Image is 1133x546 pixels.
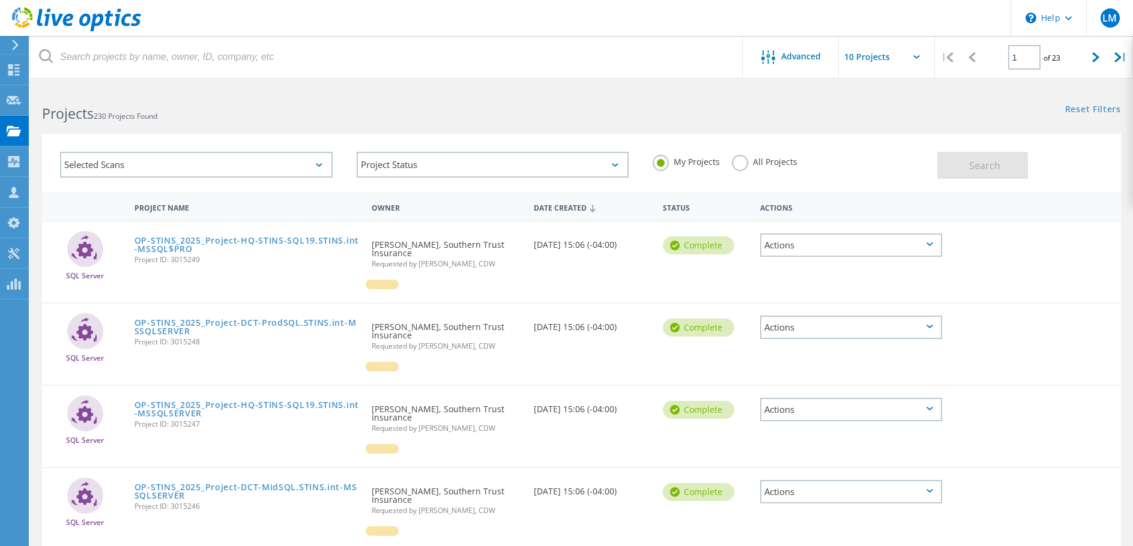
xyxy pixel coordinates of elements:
span: Project ID: 3015248 [134,338,360,346]
svg: \n [1026,13,1036,23]
div: [DATE] 15:06 (-04:00) [528,468,657,508]
span: Project ID: 3015247 [134,421,360,428]
a: OP-STINS_2025_Project-HQ-STINS-SQL19.STINS.int-MSSQL$PRO [134,236,360,253]
div: Date Created [528,196,657,218]
div: Complete [663,319,734,337]
div: [DATE] 15:06 (-04:00) [528,221,657,261]
div: [DATE] 15:06 (-04:00) [528,304,657,343]
span: SQL Server [66,272,104,280]
span: Project ID: 3015246 [134,503,360,510]
div: Actions [760,398,942,421]
span: Requested by [PERSON_NAME], CDW [372,507,522,514]
span: SQL Server [66,519,104,526]
b: Projects [42,104,94,123]
div: Project Name [128,196,366,218]
div: [PERSON_NAME], Southern Trust Insurance [366,304,528,362]
div: Complete [663,483,734,501]
div: Selected Scans [60,152,333,178]
div: Status [657,196,754,218]
div: Owner [366,196,528,218]
a: Reset Filters [1065,105,1121,115]
span: SQL Server [66,437,104,444]
span: Advanced [781,52,821,61]
div: [PERSON_NAME], Southern Trust Insurance [366,468,528,526]
a: Live Optics Dashboard [12,25,141,34]
div: Actions [760,316,942,339]
span: 230 Projects Found [94,111,157,121]
div: | [1108,36,1133,79]
span: Requested by [PERSON_NAME], CDW [372,260,522,268]
label: My Projects [653,155,720,166]
div: Complete [663,401,734,419]
span: Requested by [PERSON_NAME], CDW [372,425,522,432]
div: [PERSON_NAME], Southern Trust Insurance [366,386,528,444]
div: | [935,36,959,79]
div: [DATE] 15:06 (-04:00) [528,386,657,425]
div: [PERSON_NAME], Southern Trust Insurance [366,221,528,280]
span: Project ID: 3015249 [134,256,360,263]
div: Complete [663,236,734,254]
label: All Projects [732,155,797,166]
a: OP-STINS_2025_Project-DCT-MidSQL.STINS.int-MSSQLSERVER [134,483,360,500]
a: OP-STINS_2025_Project-DCT-ProdSQL.STINS.int-MSSQLSERVER [134,319,360,335]
div: Actions [760,233,942,257]
span: Search [969,159,1000,172]
input: Search projects by name, owner, ID, company, etc [30,36,743,78]
span: of 23 [1044,53,1060,63]
span: SQL Server [66,355,104,362]
div: Actions [754,196,948,218]
div: Actions [760,480,942,503]
span: Requested by [PERSON_NAME], CDW [372,343,522,350]
a: OP-STINS_2025_Project-HQ-STINS-SQL19.STINS.int-MSSQLSERVER [134,401,360,418]
div: Project Status [357,152,629,178]
button: Search [937,152,1028,179]
span: LM [1102,13,1117,23]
